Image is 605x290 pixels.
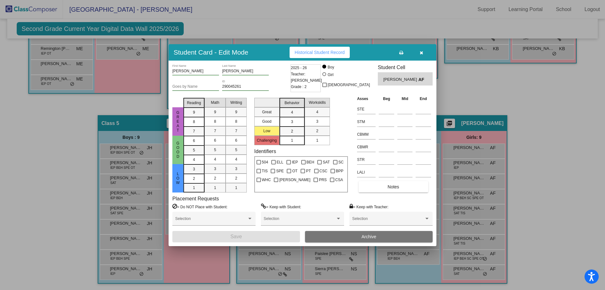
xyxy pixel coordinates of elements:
[187,100,201,106] span: Reading
[383,76,418,83] span: [PERSON_NAME]
[396,95,414,102] th: Mid
[338,158,344,166] span: SC
[335,176,343,184] span: CSA
[261,204,301,210] label: = Keep with Student:
[291,84,307,90] span: Grade : 2
[328,81,370,89] span: [DEMOGRAPHIC_DATA]
[295,50,345,55] span: Historical Student Record
[388,184,399,189] span: Notes
[230,234,242,239] span: Save
[211,100,219,105] span: Math
[377,95,396,102] th: Beg
[214,147,216,153] span: 5
[357,104,376,114] input: assessment
[357,168,376,177] input: assessment
[235,175,237,181] span: 2
[349,204,389,210] label: = Keep with Teacher:
[214,175,216,181] span: 2
[323,158,330,166] span: SAT
[175,172,181,185] span: Low
[214,128,216,134] span: 7
[292,158,298,166] span: IEP
[214,138,216,143] span: 6
[305,231,433,242] button: Archive
[316,138,318,143] span: 1
[307,158,314,166] span: BEH
[214,119,216,124] span: 8
[193,166,195,172] span: 3
[214,185,216,191] span: 1
[291,119,293,125] span: 3
[172,196,219,202] label: Placement Requests
[193,147,195,153] span: 5
[172,231,300,242] button: Save
[291,128,293,134] span: 2
[235,138,237,143] span: 6
[254,148,276,154] label: Identifiers
[235,109,237,115] span: 9
[357,130,376,139] input: assessment
[175,110,181,133] span: Great
[359,181,428,192] button: Notes
[262,167,268,175] span: TIS
[291,109,293,115] span: 4
[316,119,318,124] span: 3
[193,157,195,163] span: 4
[319,176,327,184] span: PRS
[193,176,195,181] span: 2
[214,109,216,115] span: 9
[193,119,195,125] span: 8
[291,138,293,143] span: 1
[316,128,318,134] span: 2
[320,167,327,175] span: CSC
[309,100,326,105] span: Workskills
[361,234,376,239] span: Archive
[235,128,237,134] span: 7
[291,71,322,84] span: Teacher: [PERSON_NAME]
[262,158,268,166] span: 504
[327,72,334,78] div: Girl
[357,142,376,152] input: assessment
[235,119,237,124] span: 8
[355,95,377,102] th: Asses
[222,85,269,89] input: Enter ID
[378,64,433,70] h3: Student Cell
[235,157,237,162] span: 4
[277,158,283,166] span: ELL
[235,166,237,172] span: 3
[418,76,427,83] span: AF
[357,117,376,127] input: assessment
[235,147,237,153] span: 5
[172,204,228,210] label: = Do NOT Place with Student:
[316,109,318,115] span: 4
[193,109,195,115] span: 9
[292,167,297,175] span: OT
[279,176,310,184] span: [PERSON_NAME]
[327,64,334,70] div: Boy
[230,100,242,105] span: Writing
[235,185,237,191] span: 1
[174,48,248,56] h3: Student Card - Edit Mode
[193,138,195,144] span: 6
[193,128,195,134] span: 7
[357,155,376,164] input: assessment
[414,95,433,102] th: End
[306,167,311,175] span: PT
[285,100,299,106] span: Behavior
[276,167,284,175] span: SPE
[193,185,195,191] span: 1
[172,85,219,89] input: goes by name
[291,65,307,71] span: 2025 - 26
[262,176,271,184] span: WHC
[336,167,343,175] span: BPP
[214,166,216,172] span: 3
[175,141,181,159] span: Good
[214,157,216,162] span: 4
[290,47,350,58] button: Historical Student Record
